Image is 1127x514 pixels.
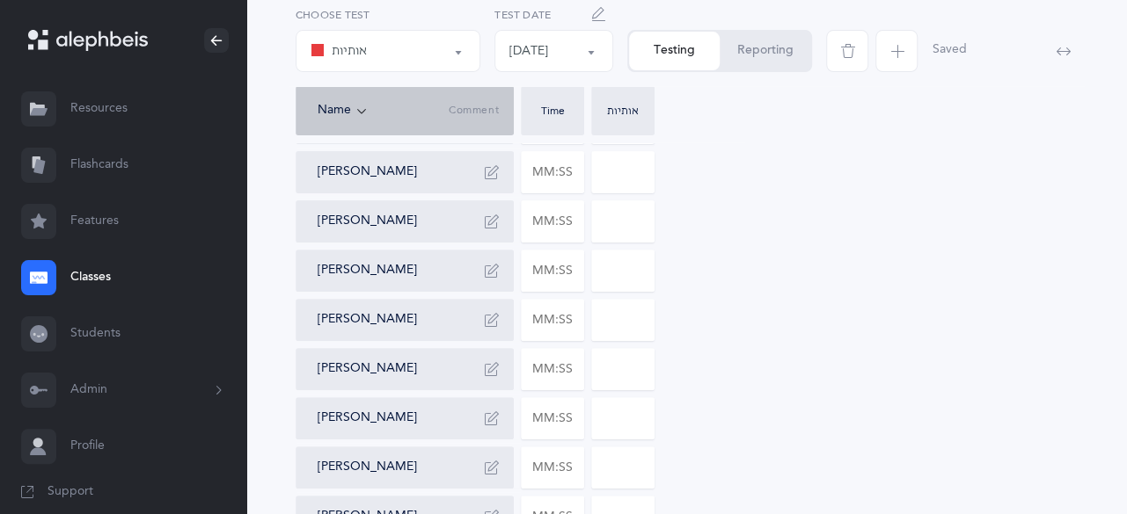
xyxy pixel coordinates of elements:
[48,483,93,501] span: Support
[296,7,480,23] label: Choose test
[318,409,417,427] button: [PERSON_NAME]
[311,40,367,62] div: אותיות
[522,152,583,192] input: MM:SS
[318,360,417,378] button: [PERSON_NAME]
[318,459,417,476] button: [PERSON_NAME]
[932,42,966,56] span: Saved
[522,349,583,389] input: MM:SS
[318,311,417,329] button: [PERSON_NAME]
[596,105,650,116] div: אותיות
[296,30,480,72] button: אותיות
[525,105,580,116] div: Time
[522,447,583,488] input: MM:SS
[509,42,548,61] div: [DATE]
[522,300,583,340] input: MM:SS
[522,201,583,242] input: MM:SS
[318,163,417,181] button: [PERSON_NAME]
[318,262,417,279] button: [PERSON_NAME]
[522,398,583,438] input: MM:SS
[449,104,499,118] span: Comment
[522,250,583,291] input: MM:SS
[494,30,613,72] button: 09/16/2025
[318,213,417,230] button: [PERSON_NAME]
[494,7,613,23] label: Test Date
[318,101,449,120] div: Name
[720,32,810,70] button: Reporting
